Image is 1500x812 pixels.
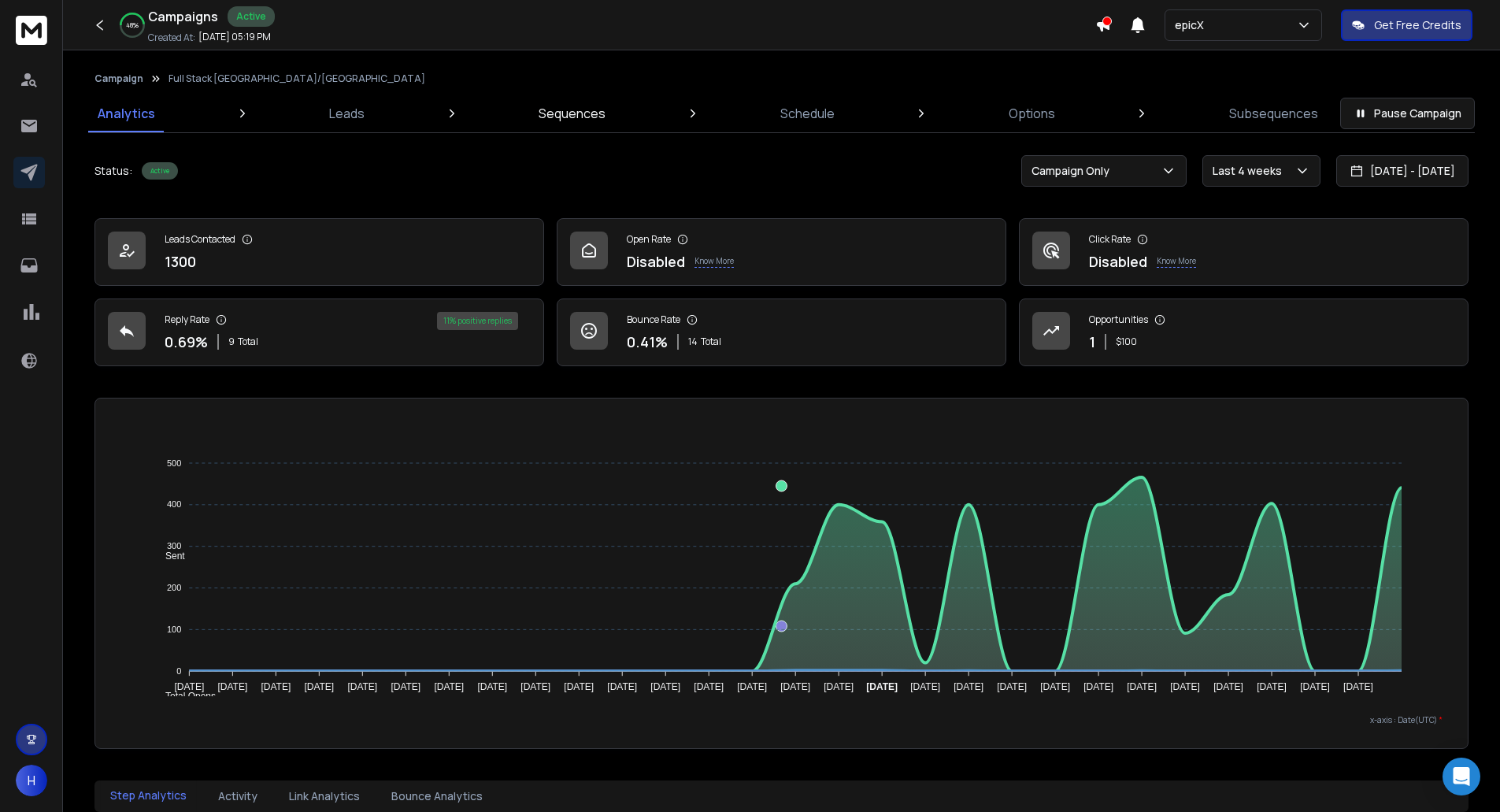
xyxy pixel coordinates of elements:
[169,72,425,85] p: Full Stack [GEOGRAPHIC_DATA]/[GEOGRAPHIC_DATA]
[1443,758,1480,795] div: Open Intercom Messenger
[866,681,898,692] tspan: [DATE]
[1040,681,1070,692] tspan: [DATE]
[94,163,132,179] p: Status:
[1300,681,1330,692] tspan: [DATE]
[16,765,47,796] button: H
[217,681,247,692] tspan: [DATE]
[520,681,550,692] tspan: [DATE]
[999,95,1065,132] a: Options
[1229,104,1318,123] p: Subsequences
[607,681,637,692] tspan: [DATE]
[154,551,185,562] span: Sent
[694,255,734,268] p: Know More
[627,313,680,326] p: Bounce Rate
[167,458,181,468] tspan: 500
[165,250,196,273] p: 1300
[477,681,507,692] tspan: [DATE]
[120,714,1443,726] p: x-axis : Date(UTC)
[824,681,854,692] tspan: [DATE]
[94,218,544,286] a: Leads Contacted1300
[148,32,195,44] p: Created At:
[1116,336,1137,348] p: $ 100
[98,104,155,123] p: Analytics
[1213,681,1243,692] tspan: [DATE]
[1089,331,1095,353] p: 1
[437,312,518,330] div: 11 % positive replies
[737,681,767,692] tspan: [DATE]
[688,336,698,348] span: 14
[1009,104,1055,123] p: Options
[1213,163,1288,179] p: Last 4 weeks
[228,336,235,348] span: 9
[997,681,1027,692] tspan: [DATE]
[539,104,606,123] p: Sequences
[1031,163,1116,179] p: Campaign Only
[167,625,181,634] tspan: 100
[557,218,1006,286] a: Open RateDisabledKnow More
[347,681,377,692] tspan: [DATE]
[320,95,374,132] a: Leads
[238,336,258,348] span: Total
[167,500,181,510] tspan: 400
[954,681,983,692] tspan: [DATE]
[154,691,216,702] span: Total Opens
[165,313,209,326] p: Reply Rate
[694,681,724,692] tspan: [DATE]
[529,95,615,132] a: Sequences
[780,681,810,692] tspan: [DATE]
[329,104,365,123] p: Leads
[176,666,181,676] tspan: 0
[771,95,844,132] a: Schedule
[1336,155,1469,187] button: [DATE] - [DATE]
[304,681,334,692] tspan: [DATE]
[557,298,1006,366] a: Bounce Rate0.41%14Total
[1343,681,1373,692] tspan: [DATE]
[391,681,420,692] tspan: [DATE]
[167,541,181,551] tspan: 300
[228,6,275,27] div: Active
[1157,255,1196,268] p: Know More
[148,7,218,26] h1: Campaigns
[1175,17,1210,33] p: epicX
[261,681,291,692] tspan: [DATE]
[1341,9,1472,41] button: Get Free Credits
[142,162,178,180] div: Active
[1374,17,1461,33] p: Get Free Credits
[1089,233,1131,246] p: Click Rate
[165,233,235,246] p: Leads Contacted
[1257,681,1287,692] tspan: [DATE]
[910,681,940,692] tspan: [DATE]
[564,681,594,692] tspan: [DATE]
[650,681,680,692] tspan: [DATE]
[627,233,671,246] p: Open Rate
[126,20,139,30] p: 48 %
[627,331,668,353] p: 0.41 %
[701,336,721,348] span: Total
[1089,250,1147,273] p: Disabled
[1220,95,1328,132] a: Subsequences
[1019,218,1469,286] a: Click RateDisabledKnow More
[88,95,165,132] a: Analytics
[627,250,685,273] p: Disabled
[174,681,204,692] tspan: [DATE]
[94,298,544,366] a: Reply Rate0.69%9Total11% positive replies
[1089,313,1148,326] p: Opportunities
[1083,681,1113,692] tspan: [DATE]
[165,331,208,353] p: 0.69 %
[94,72,143,85] button: Campaign
[1340,98,1475,129] button: Pause Campaign
[1170,681,1200,692] tspan: [DATE]
[780,104,835,123] p: Schedule
[167,583,181,592] tspan: 200
[198,31,271,43] p: [DATE] 05:19 PM
[1019,298,1469,366] a: Opportunities1$100
[1127,681,1157,692] tspan: [DATE]
[434,681,464,692] tspan: [DATE]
